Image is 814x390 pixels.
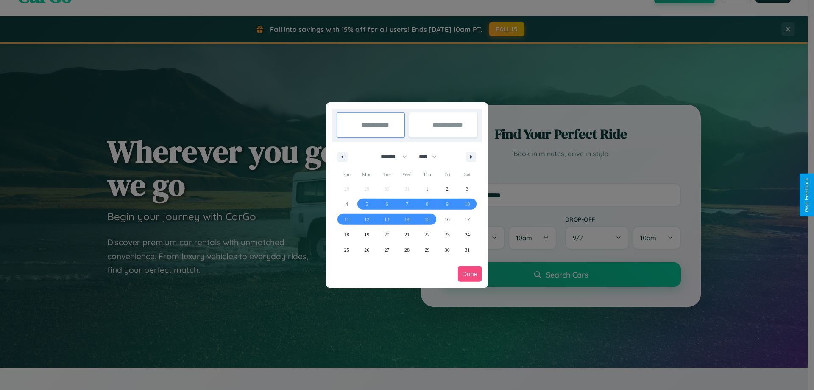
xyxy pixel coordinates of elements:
button: 12 [357,212,376,227]
button: 25 [337,242,357,258]
button: 30 [437,242,457,258]
button: 22 [417,227,437,242]
span: 15 [424,212,429,227]
span: 1 [426,181,428,196]
span: Wed [397,168,417,181]
button: 24 [457,227,477,242]
span: 28 [404,242,410,258]
span: 13 [385,212,390,227]
span: 6 [386,196,388,212]
button: 9 [437,196,457,212]
button: 16 [437,212,457,227]
span: 23 [445,227,450,242]
span: 17 [465,212,470,227]
span: 16 [445,212,450,227]
span: 3 [466,181,468,196]
span: 11 [344,212,349,227]
div: Give Feedback [804,178,810,212]
span: Tue [377,168,397,181]
span: Fri [437,168,457,181]
button: 10 [457,196,477,212]
button: 11 [337,212,357,227]
button: 18 [337,227,357,242]
span: Sat [457,168,477,181]
span: Mon [357,168,376,181]
span: 7 [406,196,408,212]
span: 22 [424,227,429,242]
span: 20 [385,227,390,242]
button: Done [458,266,482,282]
span: 24 [465,227,470,242]
span: 2 [446,181,449,196]
span: 9 [446,196,449,212]
button: 3 [457,181,477,196]
button: 14 [397,212,417,227]
span: 5 [365,196,368,212]
button: 19 [357,227,376,242]
button: 1 [417,181,437,196]
button: 31 [457,242,477,258]
button: 4 [337,196,357,212]
button: 27 [377,242,397,258]
span: 4 [346,196,348,212]
span: 26 [364,242,369,258]
span: 10 [465,196,470,212]
span: Sun [337,168,357,181]
span: Thu [417,168,437,181]
span: 18 [344,227,349,242]
button: 2 [437,181,457,196]
button: 15 [417,212,437,227]
span: 30 [445,242,450,258]
span: 8 [426,196,428,212]
span: 31 [465,242,470,258]
span: 29 [424,242,429,258]
button: 23 [437,227,457,242]
button: 6 [377,196,397,212]
span: 21 [404,227,410,242]
span: 12 [364,212,369,227]
button: 21 [397,227,417,242]
button: 8 [417,196,437,212]
button: 13 [377,212,397,227]
span: 14 [404,212,410,227]
button: 5 [357,196,376,212]
span: 27 [385,242,390,258]
button: 26 [357,242,376,258]
span: 25 [344,242,349,258]
button: 17 [457,212,477,227]
span: 19 [364,227,369,242]
button: 7 [397,196,417,212]
button: 29 [417,242,437,258]
button: 28 [397,242,417,258]
button: 20 [377,227,397,242]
